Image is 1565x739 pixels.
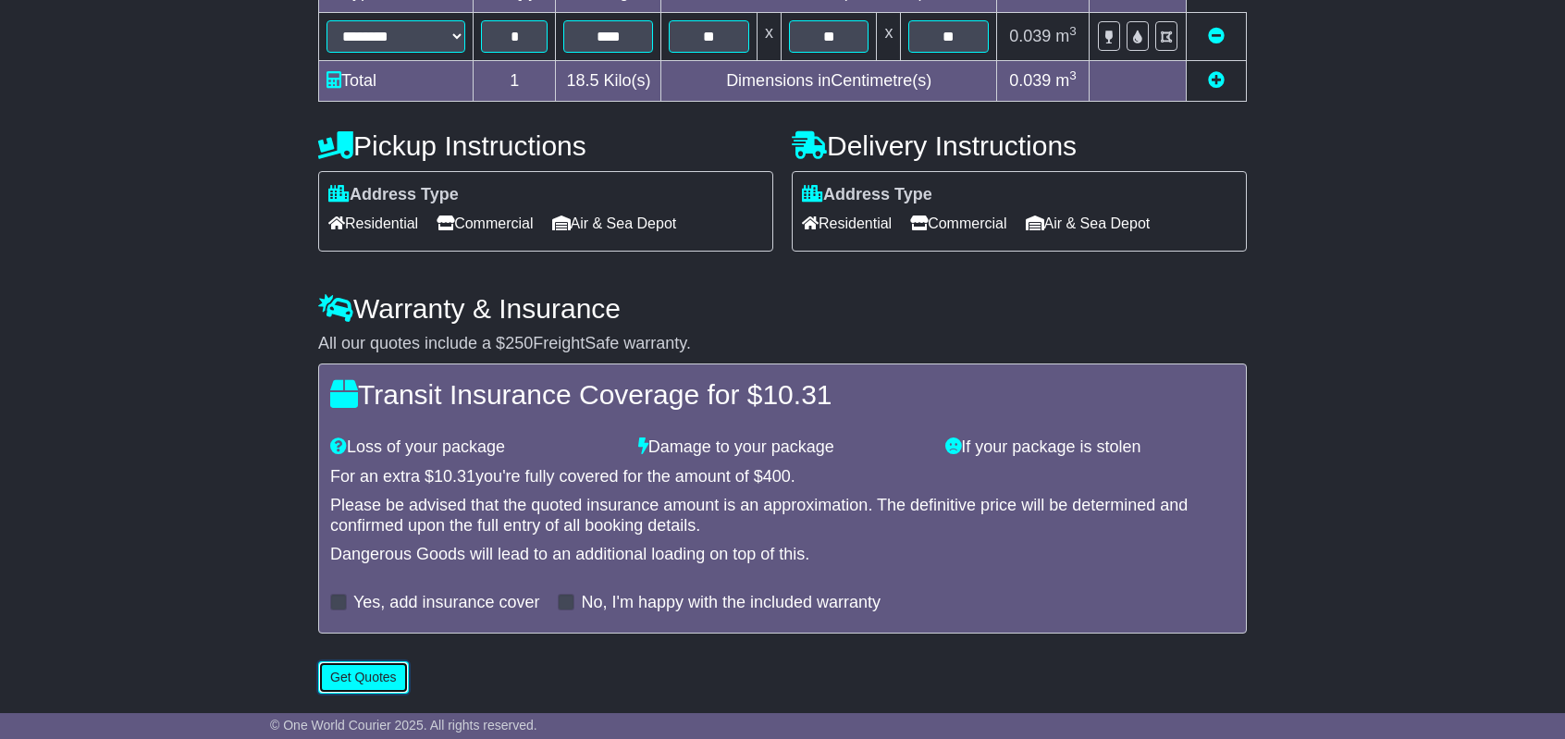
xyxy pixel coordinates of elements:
h4: Warranty & Insurance [318,293,1247,324]
label: Address Type [328,185,459,205]
span: 250 [505,334,533,352]
span: Commercial [437,209,533,238]
span: 18.5 [566,71,598,90]
sup: 3 [1069,24,1077,38]
span: Residential [328,209,418,238]
span: Commercial [910,209,1006,238]
label: Yes, add insurance cover [353,593,539,613]
h4: Pickup Instructions [318,130,773,161]
td: x [877,12,901,60]
div: Damage to your package [629,437,937,458]
div: For an extra $ you're fully covered for the amount of $ . [330,467,1235,487]
td: 1 [474,60,556,101]
div: Please be advised that the quoted insurance amount is an approximation. The definitive price will... [330,496,1235,536]
label: Address Type [802,185,932,205]
td: x [757,12,781,60]
span: m [1055,71,1077,90]
span: m [1055,27,1077,45]
label: No, I'm happy with the included warranty [581,593,881,613]
td: Dimensions in Centimetre(s) [661,60,997,101]
span: Air & Sea Depot [552,209,677,238]
div: Dangerous Goods will lead to an additional loading on top of this. [330,545,1235,565]
span: 10.31 [434,467,475,486]
h4: Transit Insurance Coverage for $ [330,379,1235,410]
span: 0.039 [1009,71,1051,90]
td: Kilo(s) [556,60,661,101]
span: 10.31 [762,379,832,410]
span: 0.039 [1009,27,1051,45]
h4: Delivery Instructions [792,130,1247,161]
div: Loss of your package [321,437,629,458]
button: Get Quotes [318,661,409,694]
div: All our quotes include a $ FreightSafe warranty. [318,334,1247,354]
div: If your package is stolen [936,437,1244,458]
sup: 3 [1069,68,1077,82]
td: Total [319,60,474,101]
a: Remove this item [1208,27,1225,45]
span: Air & Sea Depot [1026,209,1151,238]
span: © One World Courier 2025. All rights reserved. [270,718,537,733]
a: Add new item [1208,71,1225,90]
span: Residential [802,209,892,238]
span: 400 [763,467,791,486]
